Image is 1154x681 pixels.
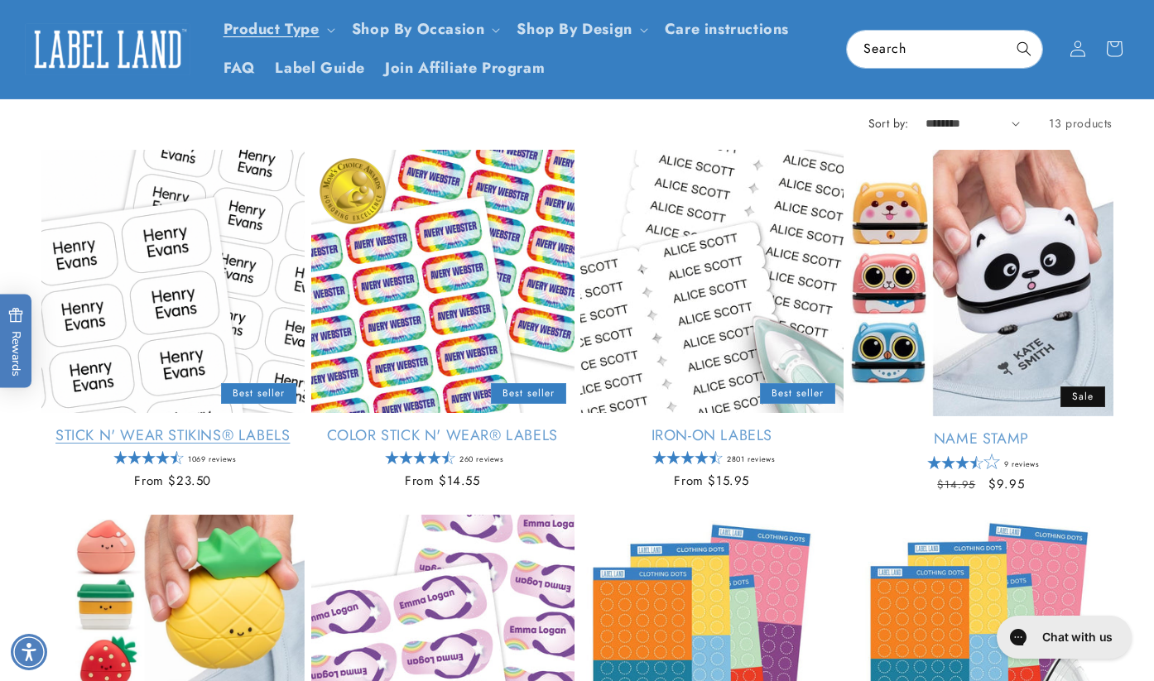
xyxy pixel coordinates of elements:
[41,426,305,445] a: Stick N' Wear Stikins® Labels
[517,18,632,40] a: Shop By Design
[311,426,575,445] a: Color Stick N' Wear® Labels
[19,17,197,81] a: Label Land
[342,10,507,49] summary: Shop By Occasion
[665,20,789,39] span: Care instructions
[507,10,654,49] summary: Shop By Design
[8,307,24,376] span: Rewards
[25,23,190,74] img: Label Land
[352,20,485,39] span: Shop By Occasion
[224,59,256,78] span: FAQ
[214,49,266,88] a: FAQ
[13,549,209,598] iframe: Sign Up via Text for Offers
[868,115,909,132] label: Sort by:
[655,10,799,49] a: Care instructions
[580,426,844,445] a: Iron-On Labels
[11,634,47,670] div: Accessibility Menu
[385,59,545,78] span: Join Affiliate Program
[1049,115,1113,132] span: 13 products
[265,49,375,88] a: Label Guide
[850,429,1113,448] a: Name Stamp
[1006,31,1042,67] button: Search
[375,49,555,88] a: Join Affiliate Program
[224,18,320,40] a: Product Type
[275,59,365,78] span: Label Guide
[214,10,342,49] summary: Product Type
[988,610,1137,664] iframe: Gorgias live chat messenger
